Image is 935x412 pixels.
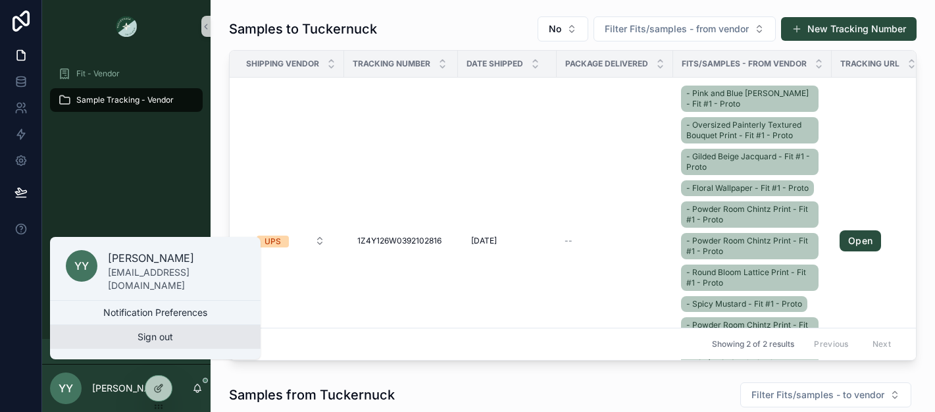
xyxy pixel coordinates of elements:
a: - Powder Room Chintz Print - Fit #1 - Proto [681,201,819,228]
h1: Samples to Tuckernuck [229,20,377,38]
a: - Powder Room Chintz Print - Fit #1 - Proto [681,233,819,259]
a: - Powder Room Chintz Print - Fit #1 - Proto [681,317,819,344]
a: Open [840,230,881,251]
a: Select Button [245,228,336,253]
span: - Floral Wallpaper - Fit #1 - Proto [686,183,809,193]
p: [PERSON_NAME] [108,250,245,266]
button: Select Button [740,382,911,407]
a: Open [840,230,922,251]
a: - Pink and Blue [PERSON_NAME] - Fit #1 - Proto- Oversized Painterly Textured Bouquet Print - Fit ... [681,83,824,399]
span: Sample Tracking - Vendor [76,95,174,105]
button: Select Button [246,229,336,253]
a: - Oversized Painterly Textured Bouquet Print - Fit #1 - Proto [681,117,819,143]
button: Select Button [594,16,776,41]
a: - Pink and Blue [PERSON_NAME] - Fit #1 - Proto [681,86,819,112]
a: - Round Bloom Lattice Print - Fit #1 - Proto [681,265,819,291]
a: Sample Tracking - Vendor [50,88,203,112]
div: scrollable content [42,53,211,129]
span: - Spicy Mustard - Fit #1 - Proto [686,299,802,309]
span: YY [59,380,73,396]
button: New Tracking Number [781,17,917,41]
span: Tracking URL [840,59,899,69]
span: - Powder Room Chintz Print - Fit #1 - Proto [686,320,813,341]
p: [PERSON_NAME] [92,382,168,395]
span: Filter Fits/samples - from vendor [605,22,749,36]
span: - Oversized Painterly Textured Bouquet Print - Fit #1 - Proto [686,120,813,141]
span: Fits/samples - from vendor [682,59,807,69]
span: Showing 2 of 2 results [712,339,794,349]
span: 1Z4Y126W0392102816 [357,236,442,246]
span: Filter Fits/samples - to vendor [751,388,884,401]
a: Fit - Vendor [50,62,203,86]
span: Tracking Number [353,59,430,69]
button: Select Button [538,16,588,41]
span: -- [565,236,572,246]
span: - Powder Room Chintz Print - Fit #1 - Proto [686,204,813,225]
p: [EMAIL_ADDRESS][DOMAIN_NAME] [108,266,245,292]
span: [DATE] [471,236,497,246]
button: Notification Preferences [50,301,261,324]
a: - Gilded Beige Jacquard - Fit #1 - Proto [681,149,819,175]
a: [DATE] [466,230,549,251]
a: - Floral Wallpaper - Fit #1 - Proto [681,180,814,196]
img: App logo [116,16,137,37]
span: - Gilded Beige Jacquard - Fit #1 - Proto [686,151,813,172]
span: - Round Bloom Lattice Print - Fit #1 - Proto [686,267,813,288]
a: 1Z4Y126W0392102816 [352,230,450,251]
div: UPS [265,236,281,247]
span: - Powder Room Chintz Print - Fit #1 - Proto [686,236,813,257]
span: Package Delivered [565,59,648,69]
span: YY [74,258,89,274]
h1: Samples from Tuckernuck [229,386,395,404]
span: No [549,22,561,36]
span: Date Shipped [467,59,523,69]
a: - Spicy Mustard - Fit #1 - Proto [681,296,807,312]
span: Shipping Vendor [246,59,319,69]
button: Sign out [50,325,261,349]
span: - Pink and Blue [PERSON_NAME] - Fit #1 - Proto [686,88,813,109]
a: -- [565,236,665,246]
span: Fit - Vendor [76,68,120,79]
